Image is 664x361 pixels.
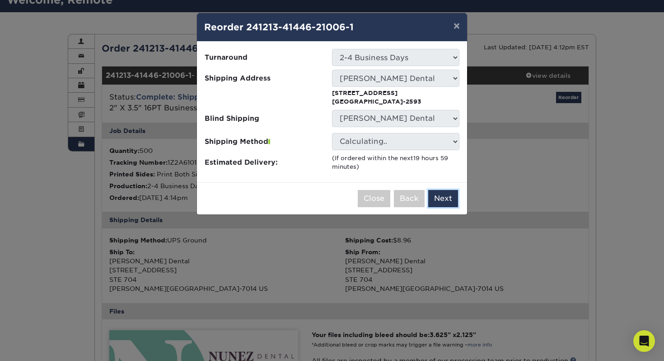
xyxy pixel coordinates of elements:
div: Open Intercom Messenger [633,330,655,352]
button: Next [428,190,458,207]
p: [STREET_ADDRESS] [GEOGRAPHIC_DATA]-2593 [332,89,459,106]
h4: Reorder 241213-41446-21006-1 [204,20,460,34]
button: × [446,13,467,38]
button: Back [394,190,425,207]
span: Shipping Method [205,136,325,147]
span: Turnaround [205,52,325,63]
button: Close [358,190,390,207]
span: Estimated Delivery: [205,157,325,168]
div: (If ordered within the next ) [332,154,459,171]
span: Blind Shipping [205,113,325,123]
span: Shipping Address [205,73,325,84]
